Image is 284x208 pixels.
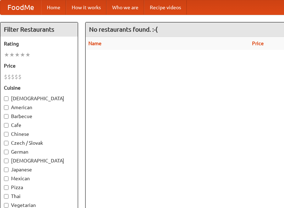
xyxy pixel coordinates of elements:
label: Barbecue [4,113,74,120]
a: How it works [66,0,106,15]
li: ★ [25,51,31,59]
a: Who we are [106,0,144,15]
input: Czech / Slovak [4,141,9,145]
input: Mexican [4,176,9,181]
label: Mexican [4,175,74,182]
h4: Filter Restaurants [0,22,78,37]
label: [DEMOGRAPHIC_DATA] [4,157,74,164]
label: Pizza [4,184,74,191]
label: Czech / Slovak [4,139,74,146]
a: Home [41,0,66,15]
input: American [4,105,9,110]
a: Name [88,41,102,46]
a: FoodMe [0,0,41,15]
li: $ [4,73,7,81]
h5: Rating [4,40,74,47]
li: ★ [4,51,9,59]
li: $ [11,73,15,81]
label: Cafe [4,122,74,129]
li: $ [15,73,18,81]
input: German [4,150,9,154]
ng-pluralize: No restaurants found. :-( [89,26,158,33]
label: Chinese [4,130,74,138]
li: $ [18,73,22,81]
li: $ [7,73,11,81]
input: Vegetarian [4,203,9,208]
label: Thai [4,193,74,200]
li: ★ [20,51,25,59]
input: Japanese [4,167,9,172]
input: Pizza [4,185,9,190]
input: [DEMOGRAPHIC_DATA] [4,96,9,101]
a: Price [252,41,264,46]
li: ★ [9,51,15,59]
h5: Cuisine [4,84,74,91]
li: ★ [15,51,20,59]
h5: Price [4,62,74,69]
input: Chinese [4,132,9,137]
input: Cafe [4,123,9,128]
label: American [4,104,74,111]
a: Recipe videos [144,0,187,15]
label: Japanese [4,166,74,173]
label: German [4,148,74,155]
input: Thai [4,194,9,199]
input: Barbecue [4,114,9,119]
label: [DEMOGRAPHIC_DATA] [4,95,74,102]
input: [DEMOGRAPHIC_DATA] [4,159,9,163]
